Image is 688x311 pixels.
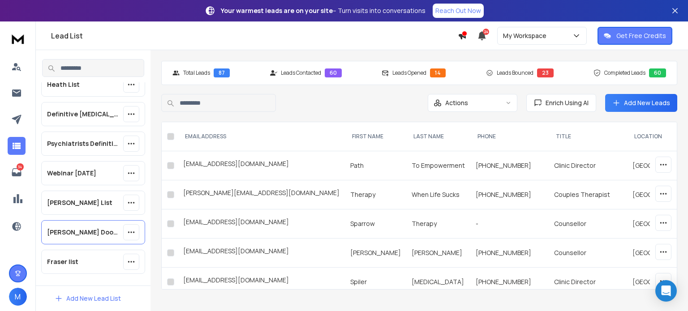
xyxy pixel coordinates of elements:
td: When Life Sucks [406,180,470,209]
p: Leads Bounced [497,69,533,77]
p: Psychiatrists Definitive Health [47,139,120,148]
p: [PERSON_NAME] Door to Door [47,228,120,237]
td: Counsellor [549,209,627,239]
td: Clinic Director [549,151,627,180]
p: – Turn visits into conversations [221,6,426,15]
div: [PERSON_NAME][EMAIL_ADDRESS][DOMAIN_NAME] [183,188,340,201]
p: Leads Contacted [281,69,321,77]
button: Add New Lead List [47,290,128,307]
td: [PERSON_NAME] [406,239,470,268]
a: 34 [8,163,26,181]
strong: Your warmest leads are on your site [221,6,333,15]
p: My Workspace [503,31,550,40]
div: 87 [214,68,230,77]
td: Couples Therapist [549,180,627,209]
p: Webinar [DATE] [47,169,96,178]
p: Leads Opened [392,69,426,77]
p: Heath List [47,80,80,89]
p: [PERSON_NAME] List [47,198,112,207]
button: Get Free Credits [598,27,672,45]
p: Get Free Credits [616,31,666,40]
div: 60 [649,68,666,77]
th: FIRST NAME [345,122,406,151]
div: [EMAIL_ADDRESS][DOMAIN_NAME] [183,247,340,259]
button: Enrich Using AI [526,94,596,112]
td: [PHONE_NUMBER] [470,151,549,180]
th: LAST NAME [406,122,470,151]
td: - [470,209,549,239]
td: Therapy [406,209,470,239]
td: [PHONE_NUMBER] [470,268,549,297]
img: logo [9,30,27,47]
p: Reach Out Now [435,6,481,15]
td: To Empowerment [406,151,470,180]
p: Definitive [MEDICAL_DATA] with 5* telehealth rating [47,110,120,119]
td: [PHONE_NUMBER] [470,180,549,209]
p: Completed Leads [604,69,645,77]
p: 34 [17,163,24,170]
td: Path [345,151,406,180]
div: 23 [537,68,554,77]
div: Open Intercom Messenger [655,280,677,302]
p: Fraser list [47,257,78,266]
button: M [9,288,27,306]
td: Spiler [345,268,406,297]
p: Total Leads [183,69,210,77]
th: title [549,122,627,151]
div: [EMAIL_ADDRESS][DOMAIN_NAME] [183,159,340,172]
p: Actions [445,98,468,107]
span: Enrich Using AI [542,98,589,107]
th: Phone [470,122,549,151]
td: Counsellor [549,239,627,268]
div: [EMAIL_ADDRESS][DOMAIN_NAME] [183,217,340,230]
td: Clinic Director [549,268,627,297]
button: Add New Leads [605,94,677,112]
td: Therapy [345,180,406,209]
a: Add New Leads [612,98,670,107]
td: [MEDICAL_DATA] [406,268,470,297]
a: Reach Out Now [433,4,484,18]
th: EMAIL ADDRESS [178,122,345,151]
td: Sparrow [345,209,406,239]
div: 60 [325,68,342,77]
span: 24 [483,29,489,35]
div: [EMAIL_ADDRESS][DOMAIN_NAME] [183,276,340,288]
td: [PERSON_NAME] [345,239,406,268]
td: [PHONE_NUMBER] [470,239,549,268]
h1: Lead List [51,30,458,41]
div: 14 [430,68,446,77]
